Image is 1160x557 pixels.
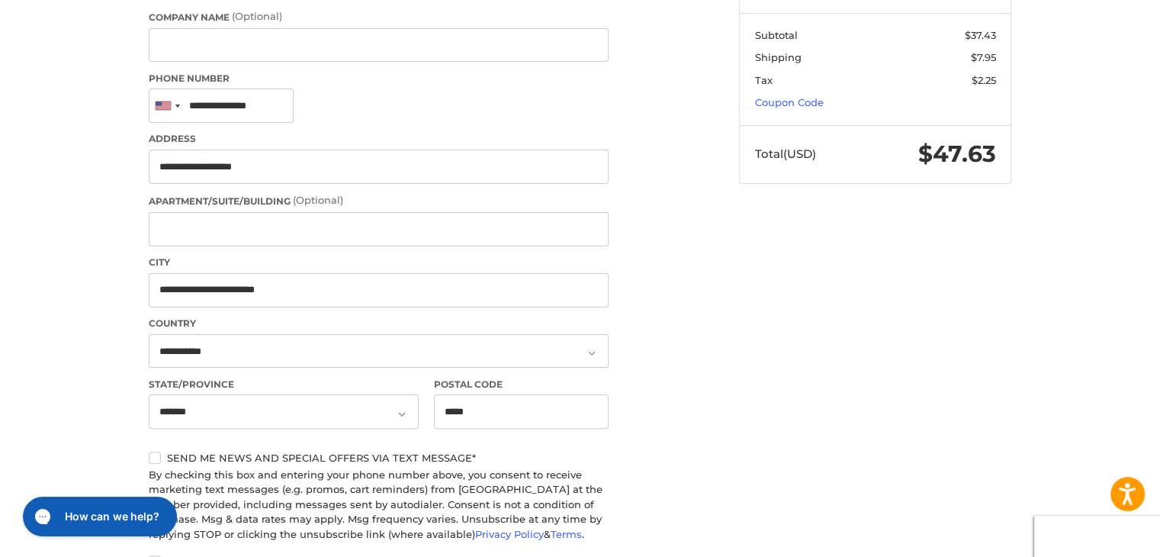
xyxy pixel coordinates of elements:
label: Country [149,317,609,330]
div: United States: +1 [149,89,185,122]
div: By checking this box and entering your phone number above, you consent to receive marketing text ... [149,468,609,543]
label: Apartment/Suite/Building [149,193,609,208]
a: Privacy Policy [475,528,544,540]
span: $2.25 [972,74,996,86]
span: Subtotal [755,29,798,41]
span: Total (USD) [755,146,816,161]
label: City [149,256,609,269]
span: Shipping [755,51,802,63]
a: Coupon Code [755,96,824,108]
label: Phone Number [149,72,609,85]
iframe: Google Customer Reviews [1034,516,1160,557]
span: $47.63 [918,140,996,168]
span: $37.43 [965,29,996,41]
label: Postal Code [434,378,609,391]
label: Send me news and special offers via text message* [149,452,609,464]
label: State/Province [149,378,419,391]
label: Company Name [149,9,609,24]
label: Address [149,132,609,146]
span: Tax [755,74,773,86]
small: (Optional) [293,194,343,206]
span: $7.95 [971,51,996,63]
small: (Optional) [232,10,282,22]
a: Terms [551,528,582,540]
iframe: Gorgias live chat messenger [15,491,181,542]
